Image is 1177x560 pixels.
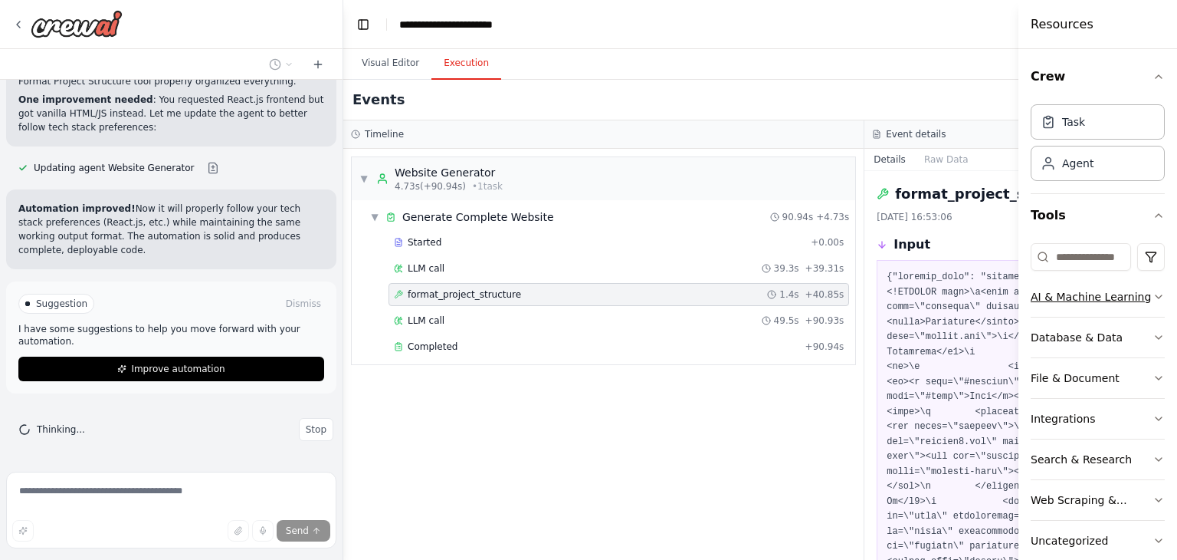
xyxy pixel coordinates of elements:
[1031,318,1165,357] button: Database & Data
[1031,440,1165,479] button: Search & Research
[36,298,87,310] span: Suggestion
[1062,156,1093,171] div: Agent
[864,149,915,170] button: Details
[286,525,309,537] span: Send
[782,211,814,223] span: 90.94s
[283,296,324,311] button: Dismiss
[12,520,34,542] button: Improve this prompt
[370,211,379,223] span: ▼
[1031,277,1165,317] button: AI & Machine Learning
[18,323,324,348] p: I have some suggestions to help you move forward with your automation.
[263,55,300,74] button: Switch to previous chat
[18,202,324,257] p: Now it will properly follow your tech stack preferences (React.js, etc.) while maintaining the sa...
[805,315,844,327] span: + 90.93s
[18,94,153,105] strong: One improvement needed
[402,209,554,225] span: Generate Complete Website
[1031,371,1120,386] div: File & Document
[1062,114,1085,130] div: Task
[408,341,457,353] span: Completed
[18,357,324,381] button: Improve automation
[779,288,798,301] span: 1.4s
[1031,194,1165,237] button: Tools
[18,93,324,134] p: : You requested React.js frontend but got vanilla HTML/JS instead. Let me update the agent to bet...
[228,520,249,542] button: Upload files
[408,288,521,301] span: format_project_structure
[37,423,85,436] span: Thinking...
[131,363,225,375] span: Improve automation
[811,236,844,249] span: + 0.00s
[1031,399,1165,439] button: Integrations
[1031,533,1108,548] div: Uncategorized
[1031,15,1093,34] h4: Resources
[805,262,844,275] span: + 39.31s
[915,149,978,170] button: Raw Data
[431,48,501,80] button: Execution
[805,341,844,353] span: + 90.94s
[277,520,330,542] button: Send
[349,48,431,80] button: Visual Editor
[1031,98,1165,193] div: Crew
[306,423,326,436] span: Stop
[252,520,274,542] button: Click to speak your automation idea
[1031,55,1165,98] button: Crew
[34,162,195,174] span: Updating agent Website Generator
[1031,330,1123,345] div: Database & Data
[774,262,799,275] span: 39.3s
[895,183,1089,205] h2: format_project_structure
[1031,480,1165,520] button: Web Scraping & Browsing
[893,236,930,254] h3: Input
[774,315,799,327] span: 49.5s
[306,55,330,74] button: Start a new chat
[399,17,526,32] nav: breadcrumb
[408,315,444,327] span: LLM call
[816,211,849,223] span: + 4.73s
[1031,452,1132,467] div: Search & Research
[365,128,404,140] h3: Timeline
[31,10,123,38] img: Logo
[805,288,844,301] span: + 40.85s
[1031,289,1151,305] div: AI & Machine Learning
[299,418,333,441] button: Stop
[359,173,369,185] span: ▼
[1031,358,1165,398] button: File & Document
[352,14,374,35] button: Hide left sidebar
[1031,411,1095,427] div: Integrations
[395,165,503,180] div: Website Generator
[408,236,441,249] span: Started
[472,180,503,193] span: • 1 task
[1031,492,1152,508] div: Web Scraping & Browsing
[886,128,946,140] h3: Event details
[395,180,466,193] span: 4.73s (+90.94s)
[408,262,444,275] span: LLM call
[352,89,405,110] h2: Events
[18,203,136,214] strong: Automation improved!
